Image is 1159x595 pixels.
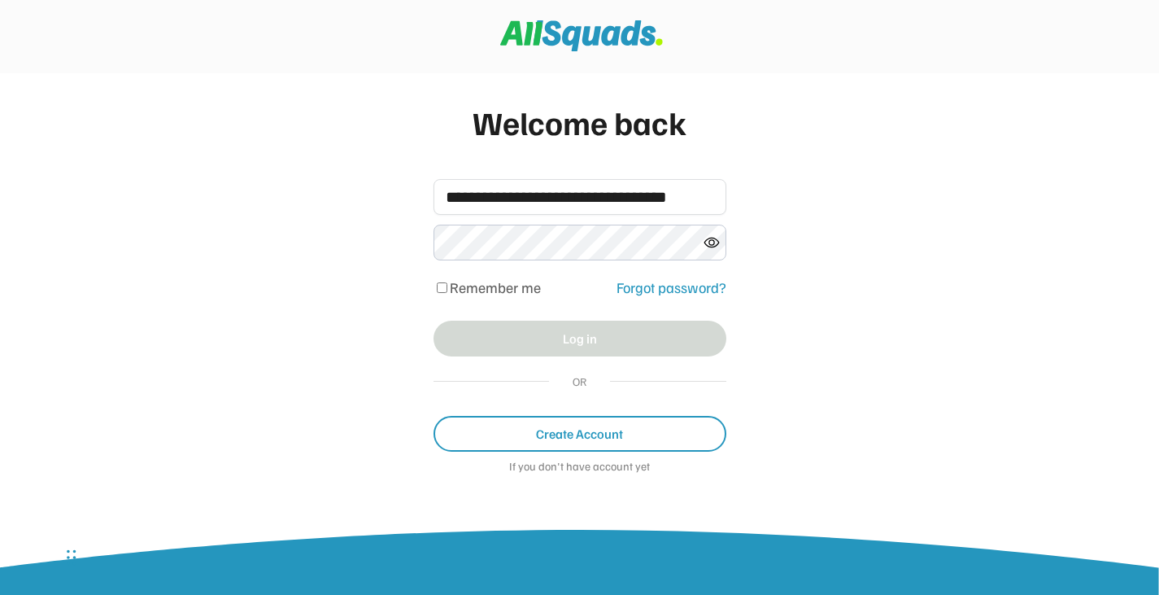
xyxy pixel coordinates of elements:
[617,277,726,299] div: Forgot password?
[450,278,541,296] label: Remember me
[500,20,663,51] img: Squad%20Logo.svg
[434,416,726,452] button: Create Account
[565,373,594,390] div: OR
[434,98,726,147] div: Welcome back
[434,460,726,476] div: If you don't have account yet
[434,321,726,357] button: Log in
